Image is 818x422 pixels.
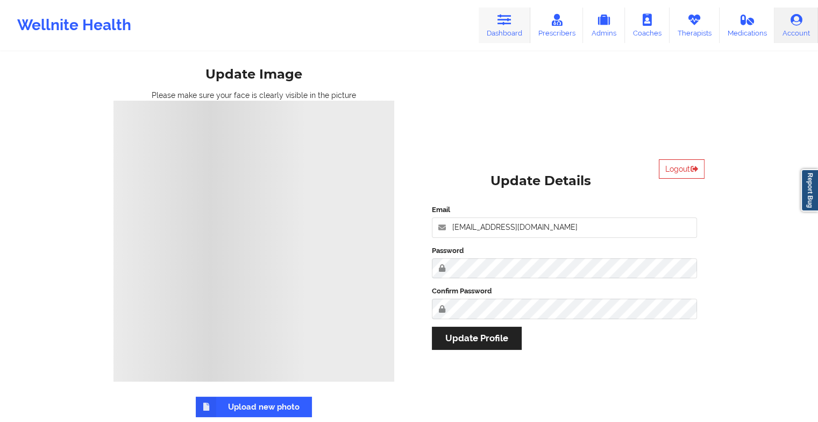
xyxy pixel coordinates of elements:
[205,66,302,83] div: Update Image
[625,8,670,43] a: Coaches
[490,173,591,189] div: Update Details
[659,159,705,179] button: Logout
[196,397,312,417] label: Upload new photo
[801,169,818,212] a: Report Bug
[583,8,625,43] a: Admins
[774,8,818,43] a: Account
[113,90,394,101] div: Please make sure your face is clearly visible in the picture
[432,286,698,297] label: Confirm Password
[479,8,530,43] a: Dashboard
[432,205,698,215] label: Email
[432,217,698,238] input: Email address
[670,8,720,43] a: Therapists
[530,8,584,43] a: Prescribers
[720,8,775,43] a: Medications
[432,327,522,350] button: Update Profile
[432,245,698,256] label: Password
